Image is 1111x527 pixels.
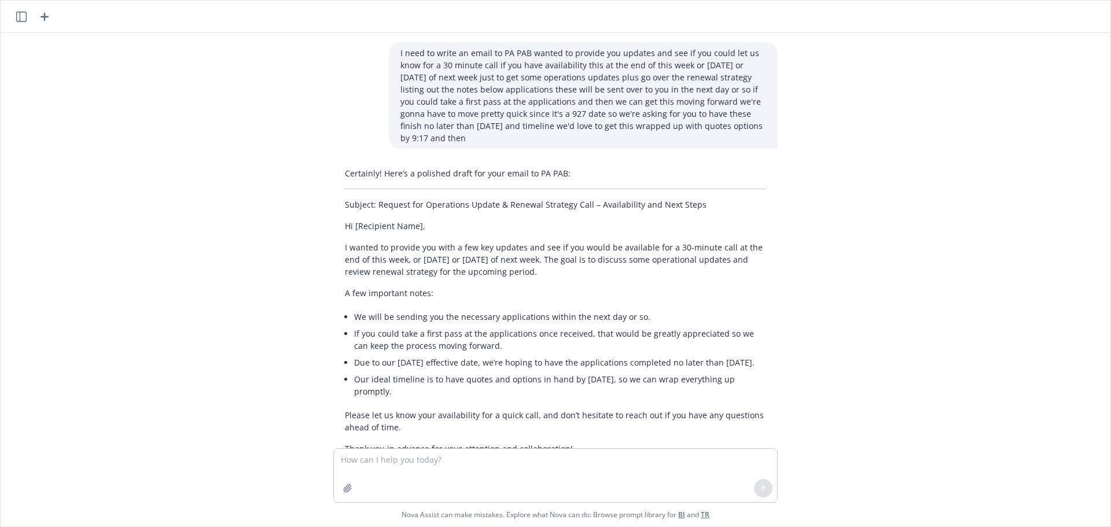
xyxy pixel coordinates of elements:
p: Thank you in advance for your attention and collaboration! [345,443,766,455]
p: Please let us know your availability for a quick call, and don’t hesitate to reach out if you hav... [345,409,766,433]
p: I wanted to provide you with a few key updates and see if you would be available for a 30-minute ... [345,241,766,278]
li: We will be sending you the necessary applications within the next day or so. [354,308,766,325]
a: BI [678,510,685,519]
li: If you could take a first pass at the applications once received, that would be greatly appreciat... [354,325,766,354]
p: Hi [Recipient Name], [345,220,766,232]
p: Certainly! Here’s a polished draft for your email to PA PAB: [345,167,766,179]
li: Due to our [DATE] effective date, we’re hoping to have the applications completed no later than [... [354,354,766,371]
p: I need to write an email to PA PAB wanted to provide you updates and see if you could let us know... [400,47,766,144]
a: TR [701,510,709,519]
p: Subject: Request for Operations Update & Renewal Strategy Call – Availability and Next Steps [345,198,766,211]
p: A few important notes: [345,287,766,299]
li: Our ideal timeline is to have quotes and options in hand by [DATE], so we can wrap everything up ... [354,371,766,400]
span: Nova Assist can make mistakes. Explore what Nova can do: Browse prompt library for and [5,503,1106,526]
